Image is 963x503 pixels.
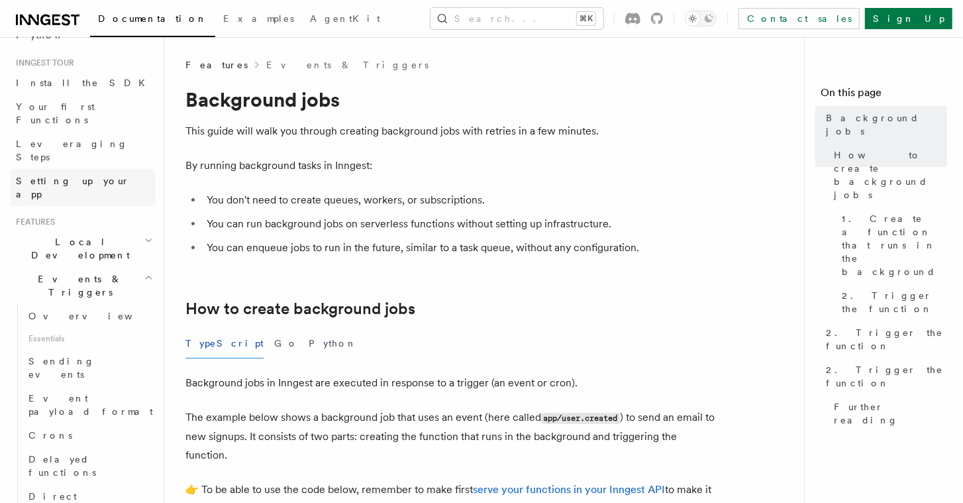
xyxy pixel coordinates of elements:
span: Leveraging Steps [16,139,128,162]
a: serve your functions in your Inngest API [473,483,665,496]
a: Background jobs [821,106,947,143]
span: Features [11,217,55,227]
span: Features [185,58,248,72]
a: Delayed functions [23,447,156,484]
span: How to create background jobs [834,148,947,201]
span: Examples [223,13,294,24]
li: You don't need to create queues, workers, or subscriptions. [203,191,715,209]
li: You can run background jobs on serverless functions without setting up infrastructure. [203,215,715,233]
span: Further reading [834,400,947,427]
a: How to create background jobs [829,143,947,207]
span: Essentials [23,328,156,349]
span: AgentKit [310,13,380,24]
button: Python [309,329,357,359]
span: 2. Trigger the function [826,363,947,390]
span: 1. Create a function that runs in the background [842,212,947,278]
h1: Background jobs [185,87,715,111]
span: 2. Trigger the function [842,289,947,315]
a: 2. Trigger the function [821,321,947,358]
button: Search...⌘K [431,8,603,29]
span: Install the SDK [16,78,153,88]
span: Setting up your app [16,176,130,199]
a: Setting up your app [11,169,156,206]
span: Event payload format [28,393,153,417]
span: 2. Trigger the function [826,326,947,353]
li: You can enqueue jobs to run in the future, similar to a task queue, without any configuration. [203,239,715,257]
a: Leveraging Steps [11,132,156,169]
a: Contact sales [738,8,860,29]
a: 2. Trigger the function [836,284,947,321]
button: Go [274,329,298,359]
span: Local Development [11,235,144,262]
p: This guide will walk you through creating background jobs with retries in a few minutes. [185,122,715,140]
p: The example below shows a background job that uses an event (here called ) to send an email to ne... [185,408,715,465]
span: Your first Functions [16,101,95,125]
kbd: ⌘K [577,12,595,25]
span: Events & Triggers [11,272,144,299]
a: 2. Trigger the function [821,358,947,395]
h4: On this page [821,85,947,106]
a: Further reading [829,395,947,432]
a: Events & Triggers [266,58,429,72]
a: Your first Functions [11,95,156,132]
span: Delayed functions [28,454,96,478]
span: Sending events [28,356,95,380]
span: Documentation [98,13,207,24]
p: By running background tasks in Inngest: [185,156,715,175]
a: Install the SDK [11,71,156,95]
code: app/user.created [541,413,620,424]
span: Crons [28,430,72,441]
a: Examples [215,4,302,36]
a: How to create background jobs [185,300,415,318]
span: Background jobs [826,111,947,138]
a: 1. Create a function that runs in the background [836,207,947,284]
a: Sending events [23,349,156,386]
a: AgentKit [302,4,388,36]
span: Inngest tour [11,58,74,68]
a: Sign Up [865,8,952,29]
button: TypeScript [185,329,264,359]
span: Overview [28,311,165,321]
button: Toggle dark mode [685,11,717,27]
a: Event payload format [23,386,156,423]
a: Overview [23,304,156,328]
p: Background jobs in Inngest are executed in response to a trigger (an event or cron). [185,374,715,392]
a: Crons [23,423,156,447]
button: Local Development [11,230,156,267]
button: Events & Triggers [11,267,156,304]
a: Documentation [90,4,215,37]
